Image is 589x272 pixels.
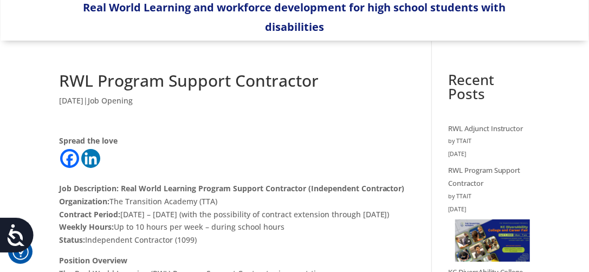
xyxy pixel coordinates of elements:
[81,149,100,168] a: Linkedin
[59,209,120,219] strong: Contract Period:
[59,235,85,245] strong: Status:
[448,148,530,161] time: [DATE]
[59,95,83,106] span: [DATE]
[59,134,406,147] div: Spread the love
[60,149,79,168] a: Facebook
[59,222,114,232] strong: Weekly Hours:
[448,135,530,148] div: by TTAIT
[448,165,521,188] a: RWL Program Support Contractor
[59,73,406,94] h1: RWL Program Support Contractor
[448,73,530,106] h2: Recent Posts
[88,95,133,106] a: Job Opening
[59,94,406,115] p: |
[448,203,530,216] time: [DATE]
[59,169,406,254] p: The Transition Academy (TTA) [DATE] – [DATE] (with the possibility of contract extension through ...
[59,255,127,265] strong: Position Overview
[448,124,523,133] a: RWL Adjunct Instructor
[59,183,405,206] strong: Job Description: Real World Learning Program Support Contractor (Independent Contractor) Organiza...
[448,190,530,203] div: by TTAIT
